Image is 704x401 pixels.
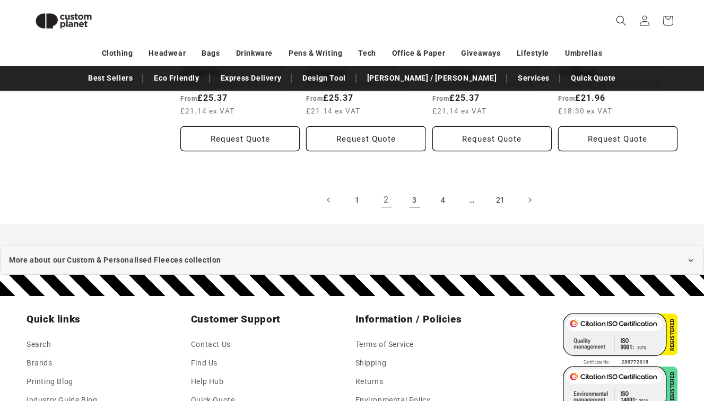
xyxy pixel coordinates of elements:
[83,69,138,88] a: Best Sellers
[27,4,101,38] img: Custom Planet
[489,188,512,212] a: Page 21
[191,313,349,326] h2: Customer Support
[566,69,621,88] a: Quick Quote
[355,338,414,354] a: Terms of Service
[522,286,704,401] iframe: Chat Widget
[191,372,224,391] a: Help Hub
[432,188,455,212] a: Page 4
[512,69,555,88] a: Services
[317,188,341,212] a: Previous page
[9,254,221,267] span: More about our Custom & Personalised Fleeces collection
[191,354,218,372] a: Find Us
[610,9,633,32] summary: Search
[236,44,273,63] a: Drinkware
[403,188,427,212] a: Page 3
[460,188,484,212] span: …
[461,44,500,63] a: Giveaways
[355,313,514,326] h2: Information / Policies
[358,44,376,63] a: Tech
[180,188,677,212] nav: Pagination
[102,44,133,63] a: Clothing
[27,338,51,354] a: Search
[306,126,425,151] button: Request Quote
[432,126,552,151] button: Request Quote
[518,188,541,212] a: Next page
[27,313,185,326] h2: Quick links
[202,44,220,63] a: Bags
[27,354,53,372] a: Brands
[362,69,502,88] a: [PERSON_NAME] / [PERSON_NAME]
[346,188,369,212] a: Page 1
[215,69,287,88] a: Express Delivery
[191,338,231,354] a: Contact Us
[355,354,387,372] a: Shipping
[27,372,73,391] a: Printing Blog
[180,126,300,151] button: Request Quote
[558,126,677,151] button: Request Quote
[517,44,549,63] a: Lifestyle
[392,44,445,63] a: Office & Paper
[297,69,351,88] a: Design Tool
[289,44,342,63] a: Pens & Writing
[149,44,186,63] a: Headwear
[375,188,398,212] a: Page 2
[149,69,204,88] a: Eco Friendly
[565,44,602,63] a: Umbrellas
[355,372,384,391] a: Returns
